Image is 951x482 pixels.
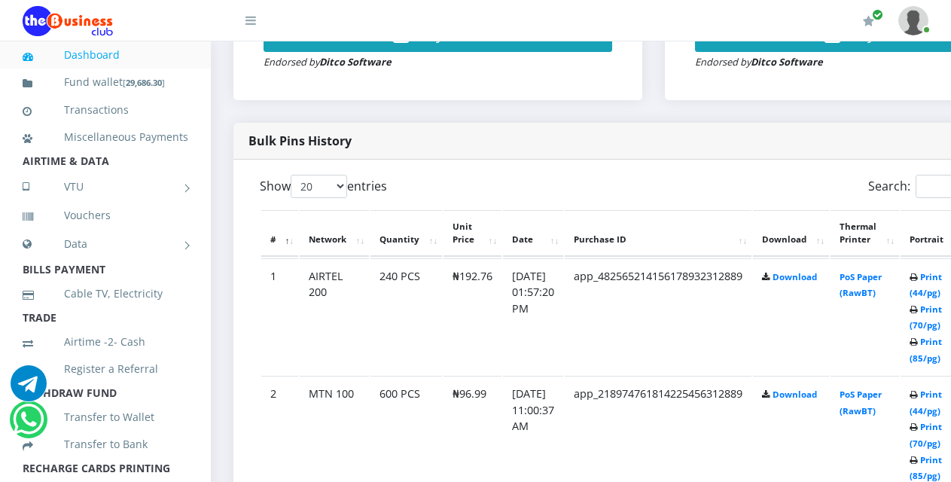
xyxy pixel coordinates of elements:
[23,400,188,435] a: Transfer to Wallet
[261,258,298,375] td: 1
[773,271,817,282] a: Download
[898,6,928,35] img: User
[264,55,392,69] small: Endorsed by
[11,377,47,401] a: Chat for support
[443,210,501,257] th: Unit Price: activate to sort column ascending
[910,454,942,482] a: Print (85/pg)
[753,210,829,257] th: Download: activate to sort column ascending
[23,325,188,359] a: Airtime -2- Cash
[319,55,392,69] strong: Ditco Software
[910,336,942,364] a: Print (85/pg)
[13,413,44,438] a: Chat for support
[23,65,188,100] a: Fund wallet[29,686.30]
[840,389,882,416] a: PoS Paper (RawBT)
[23,93,188,127] a: Transactions
[910,304,942,331] a: Print (70/pg)
[695,55,823,69] small: Endorsed by
[23,168,188,206] a: VTU
[872,9,883,20] span: Renew/Upgrade Subscription
[370,258,442,375] td: 240 PCS
[503,210,563,257] th: Date: activate to sort column ascending
[565,210,751,257] th: Purchase ID: activate to sort column ascending
[23,352,188,386] a: Register a Referral
[417,23,483,44] span: Buy Now!
[503,258,563,375] td: [DATE] 01:57:20 PM
[751,55,823,69] strong: Ditco Software
[773,389,817,400] a: Download
[849,23,915,44] span: Buy Now!
[261,210,298,257] th: #: activate to sort column descending
[23,427,188,462] a: Transfer to Bank
[23,276,188,311] a: Cable TV, Electricity
[23,120,188,154] a: Miscellaneous Payments
[370,210,442,257] th: Quantity: activate to sort column ascending
[831,210,899,257] th: Thermal Printer: activate to sort column ascending
[565,258,751,375] td: app_482565214156178932312889
[126,77,162,88] b: 29,686.30
[291,175,347,198] select: Showentries
[840,271,882,299] a: PoS Paper (RawBT)
[910,271,942,299] a: Print (44/pg)
[123,77,165,88] small: [ ]
[910,421,942,449] a: Print (70/pg)
[23,38,188,72] a: Dashboard
[23,198,188,233] a: Vouchers
[248,133,352,149] strong: Bulk Pins History
[260,175,387,198] label: Show entries
[23,6,113,36] img: Logo
[863,15,874,27] i: Renew/Upgrade Subscription
[23,225,188,263] a: Data
[300,258,369,375] td: AIRTEL 200
[443,258,501,375] td: ₦192.76
[300,210,369,257] th: Network: activate to sort column ascending
[910,389,942,416] a: Print (44/pg)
